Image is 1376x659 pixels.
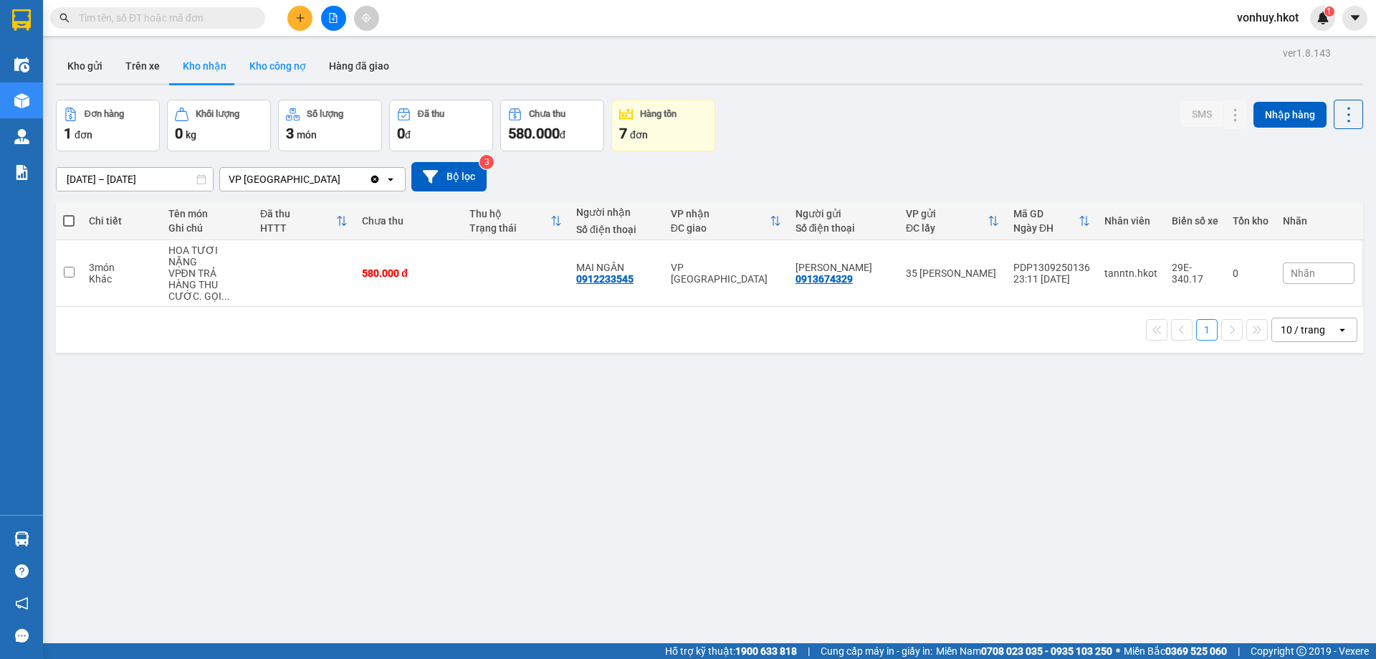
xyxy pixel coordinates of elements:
[671,208,770,219] div: VP nhận
[85,109,124,119] div: Đơn hàng
[307,109,343,119] div: Số lượng
[56,49,114,83] button: Kho gửi
[462,202,569,240] th: Toggle SortBy
[397,125,405,142] span: 0
[12,9,31,31] img: logo-vxr
[1337,324,1348,336] svg: open
[15,629,29,643] span: message
[286,125,294,142] span: 3
[186,129,196,141] span: kg
[89,215,153,227] div: Chi tiết
[328,13,338,23] span: file-add
[1238,643,1240,659] span: |
[735,645,797,657] strong: 1900 633 818
[317,49,401,83] button: Hàng đã giao
[1342,6,1367,31] button: caret-down
[795,222,892,234] div: Số điện thoại
[168,267,246,302] div: VPĐN TRẢ HÀNG THU CƯỚC. GỌI KHÁCH ĐẾN LẤY HÀNG TRC 15P XE VỀ
[79,10,248,26] input: Tìm tên, số ĐT hoặc mã đơn
[389,100,493,151] button: Đã thu0đ
[1253,102,1327,128] button: Nhập hàng
[469,208,550,219] div: Thu hộ
[89,273,153,285] div: Khác
[260,208,336,219] div: Đã thu
[89,262,153,273] div: 3 món
[1349,11,1362,24] span: caret-down
[529,109,565,119] div: Chưa thu
[1327,6,1332,16] span: 1
[229,172,340,186] div: VP [GEOGRAPHIC_DATA]
[168,245,246,267] div: HOA TƯƠI NẶNG
[56,100,160,151] button: Đơn hàng1đơn
[671,222,770,234] div: ĐC giao
[418,109,444,119] div: Đã thu
[1180,101,1223,127] button: SMS
[221,290,230,302] span: ...
[168,208,246,219] div: Tên món
[821,643,932,659] span: Cung cấp máy in - giấy in:
[361,13,371,23] span: aim
[14,57,29,72] img: warehouse-icon
[64,125,72,142] span: 1
[1172,215,1218,227] div: Biển số xe
[576,273,634,285] div: 0912233545
[15,597,29,610] span: notification
[1013,208,1079,219] div: Mã GD
[253,202,355,240] th: Toggle SortBy
[1196,319,1218,341] button: 1
[479,155,494,169] sup: 3
[1281,323,1325,337] div: 10 / trang
[171,49,238,83] button: Kho nhận
[1013,273,1090,285] div: 23:11 [DATE]
[1104,215,1157,227] div: Nhân viên
[295,13,305,23] span: plus
[1291,267,1315,279] span: Nhãn
[15,564,29,578] span: question-circle
[287,6,312,31] button: plus
[1283,45,1331,61] div: ver 1.8.143
[630,129,648,141] span: đơn
[1013,222,1079,234] div: Ngày ĐH
[906,222,988,234] div: ĐC lấy
[57,168,213,191] input: Select a date range.
[576,262,656,273] div: MAI NGÂN
[560,129,565,141] span: đ
[808,643,810,659] span: |
[1104,267,1157,279] div: tanntn.hkot
[576,224,656,235] div: Số điện thoại
[385,174,396,185] svg: open
[1283,215,1354,227] div: Nhãn
[1324,6,1334,16] sup: 1
[1317,11,1329,24] img: icon-new-feature
[196,109,239,119] div: Khối lượng
[906,267,999,279] div: 35 [PERSON_NAME]
[369,174,381,185] svg: Clear value
[1116,648,1120,654] span: ⚪️
[362,215,454,227] div: Chưa thu
[795,208,892,219] div: Người gửi
[14,531,29,546] img: warehouse-icon
[297,129,317,141] span: món
[411,162,487,191] button: Bộ lọc
[795,262,892,273] div: XU HÀO
[14,129,29,144] img: warehouse-icon
[1165,645,1227,657] strong: 0369 525 060
[175,125,183,142] span: 0
[664,202,788,240] th: Toggle SortBy
[168,222,246,234] div: Ghi chú
[1233,215,1268,227] div: Tồn kho
[321,6,346,31] button: file-add
[362,267,454,279] div: 580.000 đ
[1006,202,1097,240] th: Toggle SortBy
[611,100,715,151] button: Hàng tồn7đơn
[619,125,627,142] span: 7
[14,93,29,108] img: warehouse-icon
[114,49,171,83] button: Trên xe
[238,49,317,83] button: Kho công nợ
[278,100,382,151] button: Số lượng3món
[981,645,1112,657] strong: 0708 023 035 - 0935 103 250
[1233,267,1268,279] div: 0
[899,202,1006,240] th: Toggle SortBy
[1225,9,1310,27] span: vonhuy.hkot
[1013,262,1090,273] div: PDP1309250136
